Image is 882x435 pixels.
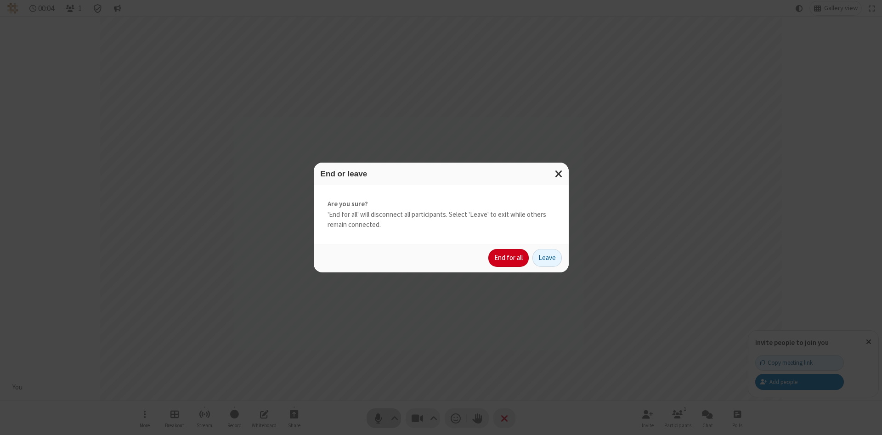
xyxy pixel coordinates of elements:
[488,249,529,267] button: End for all
[328,199,555,209] strong: Are you sure?
[549,163,569,185] button: Close modal
[532,249,562,267] button: Leave
[314,185,569,244] div: 'End for all' will disconnect all participants. Select 'Leave' to exit while others remain connec...
[321,169,562,178] h3: End or leave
